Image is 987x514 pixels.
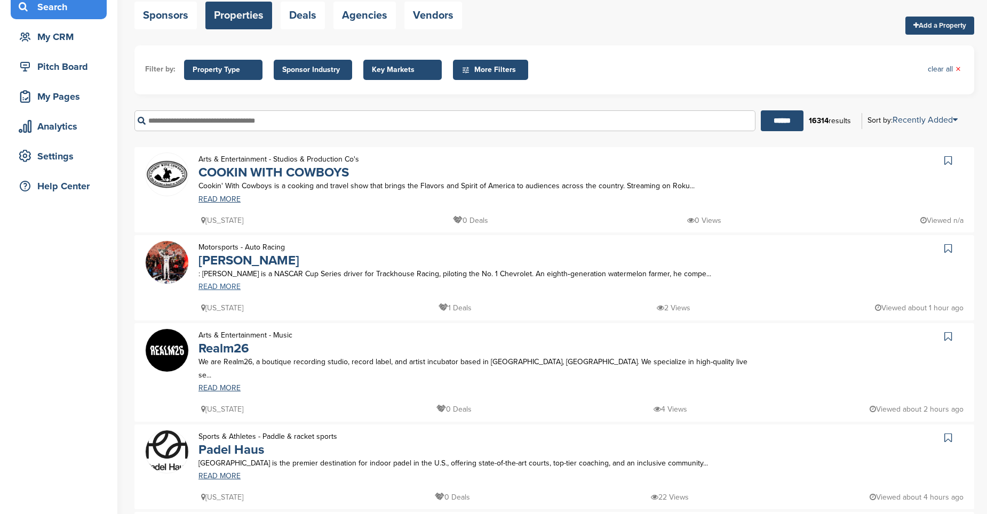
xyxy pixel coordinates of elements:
[198,355,759,382] p: We are Realm26, a boutique recording studio, record label, and artist incubator based in [GEOGRAP...
[198,384,759,392] a: READ MORE
[198,456,759,470] p: [GEOGRAPHIC_DATA] is the premier destination for indoor padel in the U.S., offering state-of-the-...
[146,153,188,196] img: Cooking with cowboys logo (white background)
[146,329,188,372] img: Untitled design
[145,63,176,75] li: Filter by:
[198,442,264,457] a: Padel Haus
[198,196,759,203] a: READ MORE
[928,63,961,75] a: clear all×
[146,241,188,284] img: 3bs1dc4c 400x400
[461,64,523,76] span: More Filters
[198,253,299,268] a: [PERSON_NAME]
[198,341,249,356] a: Realm26
[201,403,243,416] p: [US_STATE]
[193,64,254,76] span: Property Type
[875,301,964,315] p: Viewed about 1 hour ago
[372,64,433,76] span: Key Markets
[16,87,107,106] div: My Pages
[16,117,107,136] div: Analytics
[436,403,472,416] p: 0 Deals
[201,214,243,227] p: [US_STATE]
[198,472,759,480] a: READ MORE
[453,214,488,227] p: 0 Deals
[16,27,107,46] div: My CRM
[657,301,690,315] p: 2 Views
[146,430,188,471] img: Logo2025
[16,147,107,166] div: Settings
[687,214,721,227] p: 0 Views
[11,25,107,49] a: My CRM
[16,176,107,196] div: Help Center
[870,491,964,504] p: Viewed about 4 hours ago
[198,165,349,180] a: COOKIN WITH COWBOYS
[198,240,299,254] p: Motorsports - Auto Racing
[654,403,687,416] p: 4 Views
[11,114,107,139] a: Analytics
[893,115,958,125] a: Recently Added
[198,283,759,291] a: READ MORE
[867,116,958,124] div: Sort by:
[198,430,337,443] p: Sports & Athletes - Paddle & racket sports
[281,2,325,29] a: Deals
[11,174,107,198] a: Help Center
[201,301,243,315] p: [US_STATE]
[870,403,964,416] p: Viewed about 2 hours ago
[198,267,759,280] p: : [PERSON_NAME] is a NASCAR Cup Series driver for Trackhouse Racing, piloting the No. 1 Chevrolet...
[11,54,107,79] a: Pitch Board
[198,152,359,166] p: Arts & Entertainment - Studios & Production Co's
[205,2,272,29] a: Properties
[439,301,472,315] p: 1 Deals
[404,2,462,29] a: Vendors
[435,491,470,504] p: 0 Deals
[956,63,961,75] span: ×
[134,2,197,29] a: Sponsors
[198,328,292,342] p: Arts & Entertainment - Music
[803,112,856,130] div: results
[333,2,396,29] a: Agencies
[920,214,964,227] p: Viewed n/a
[16,57,107,76] div: Pitch Board
[905,17,974,35] a: Add a Property
[809,116,829,125] b: 16314
[11,84,107,109] a: My Pages
[201,491,243,504] p: [US_STATE]
[11,144,107,168] a: Settings
[651,491,689,504] p: 22 Views
[198,179,759,192] p: Cookin' With Cowboys is a cooking and travel show that brings the Flavors and Spirit of America t...
[282,64,344,76] span: Sponsor Industry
